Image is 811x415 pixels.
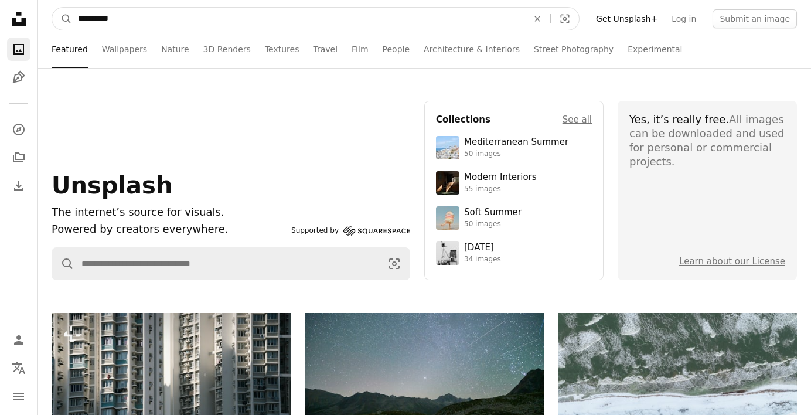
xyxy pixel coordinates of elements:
a: Home — Unsplash [7,7,30,33]
a: Starry night sky over a calm mountain lake [305,387,544,397]
a: Mediterranean Summer50 images [436,136,592,159]
h4: Collections [436,113,490,127]
a: Film [352,30,368,68]
a: Architecture & Interiors [424,30,520,68]
a: Textures [265,30,299,68]
img: premium_photo-1688410049290-d7394cc7d5df [436,136,459,159]
div: 34 images [464,255,501,264]
button: Clear [524,8,550,30]
a: Illustrations [7,66,30,89]
a: Log in [665,9,703,28]
a: Snow covered landscape with frozen water [558,397,797,407]
a: Street Photography [534,30,614,68]
a: 3D Renders [203,30,251,68]
a: See all [563,113,592,127]
button: Search Unsplash [52,8,72,30]
a: Wallpapers [102,30,147,68]
a: Photos [7,38,30,61]
span: Yes, it’s really free. [629,113,729,125]
button: Visual search [379,248,410,280]
p: Powered by creators everywhere. [52,221,287,238]
h1: The internet’s source for visuals. [52,204,287,221]
a: [DATE]34 images [436,241,592,265]
a: Explore [7,118,30,141]
div: 50 images [464,149,568,159]
button: Menu [7,385,30,408]
a: Learn about our License [679,256,785,267]
div: All images can be downloaded and used for personal or commercial projects. [629,113,785,169]
a: Nature [161,30,189,68]
button: Visual search [551,8,579,30]
a: Modern Interiors55 images [436,171,592,195]
form: Find visuals sitewide [52,247,410,280]
a: Experimental [628,30,682,68]
div: [DATE] [464,242,501,254]
div: Mediterranean Summer [464,137,568,148]
div: 55 images [464,185,537,194]
div: Modern Interiors [464,172,537,183]
a: Travel [313,30,338,68]
form: Find visuals sitewide [52,7,580,30]
a: Get Unsplash+ [589,9,665,28]
button: Submit an image [713,9,797,28]
a: Log in / Sign up [7,328,30,352]
a: People [383,30,410,68]
img: premium_photo-1747189286942-bc91257a2e39 [436,171,459,195]
img: photo-1682590564399-95f0109652fe [436,241,459,265]
img: premium_photo-1749544311043-3a6a0c8d54af [436,206,459,230]
div: Soft Summer [464,207,522,219]
button: Search Unsplash [52,248,74,280]
a: Collections [7,146,30,169]
div: 50 images [464,220,522,229]
a: Supported by [291,224,410,238]
button: Language [7,356,30,380]
a: Tall apartment buildings with many windows and balconies. [52,385,291,396]
a: Download History [7,174,30,198]
span: Unsplash [52,172,172,199]
a: Soft Summer50 images [436,206,592,230]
